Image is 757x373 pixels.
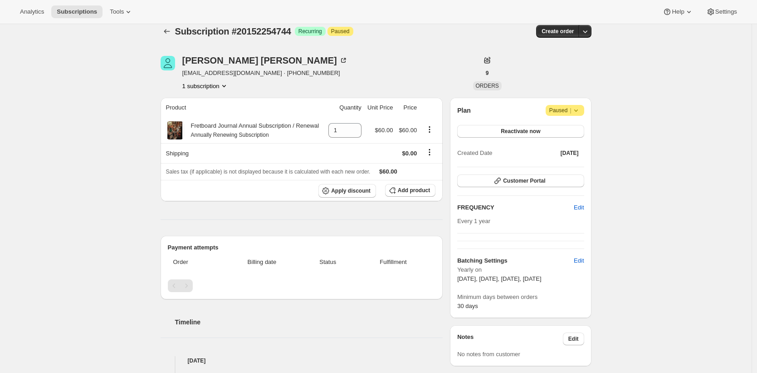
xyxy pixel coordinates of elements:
[396,98,420,118] th: Price
[168,279,436,292] nav: Pagination
[331,28,350,35] span: Paused
[422,147,437,157] button: Shipping actions
[182,81,229,90] button: Product actions
[51,5,103,18] button: Subscriptions
[457,149,492,158] span: Created Date
[457,275,541,282] span: [DATE], [DATE], [DATE], [DATE]
[568,200,589,215] button: Edit
[175,26,291,36] span: Subscription #20152254744
[480,67,494,80] button: 9
[379,168,397,175] span: $60.00
[457,125,584,138] button: Reactivate now
[191,132,269,138] small: Annually Renewing Subscription
[402,150,417,157] span: $0.00
[110,8,124,15] span: Tools
[325,98,364,118] th: Quantity
[501,128,540,135] span: Reactivate now
[225,258,299,267] span: Billing date
[457,303,478,309] span: 30 days
[568,335,579,343] span: Edit
[476,83,499,89] span: ORDERS
[399,127,417,134] span: $60.00
[166,169,371,175] span: Sales tax (if applicable) is not displayed because it is calculated with each new order.
[161,98,325,118] th: Product
[457,333,563,345] h3: Notes
[549,106,581,115] span: Paused
[331,187,371,194] span: Apply discount
[555,147,584,159] button: [DATE]
[486,70,489,77] span: 9
[364,98,396,118] th: Unit Price
[182,56,348,65] div: [PERSON_NAME] [PERSON_NAME]
[161,25,173,38] button: Subscriptions
[536,25,579,38] button: Create order
[161,356,443,365] h4: [DATE]
[305,258,351,267] span: Status
[175,318,443,327] h2: Timeline
[542,28,574,35] span: Create order
[568,254,589,268] button: Edit
[375,127,393,134] span: $60.00
[298,28,322,35] span: Recurring
[457,218,490,224] span: Every 1 year
[563,333,584,345] button: Edit
[457,293,584,302] span: Minimum days between orders
[385,184,435,197] button: Add product
[457,106,471,115] h2: Plan
[168,252,222,272] th: Order
[574,203,584,212] span: Edit
[168,243,436,252] h2: Payment attempts
[457,256,574,265] h6: Batching Settings
[357,258,430,267] span: Fulfillment
[457,265,584,274] span: Yearly on
[57,8,97,15] span: Subscriptions
[104,5,138,18] button: Tools
[457,174,584,187] button: Customer Portal
[574,256,584,265] span: Edit
[182,69,348,78] span: [EMAIL_ADDRESS][DOMAIN_NAME] · [PHONE_NUMBER]
[570,107,571,114] span: |
[457,351,520,358] span: No notes from customer
[657,5,698,18] button: Help
[715,8,737,15] span: Settings
[15,5,49,18] button: Analytics
[318,184,376,198] button: Apply discount
[503,177,545,184] span: Customer Portal
[561,149,579,157] span: [DATE]
[20,8,44,15] span: Analytics
[184,121,319,139] div: Fretboard Journal Annual Subscription / Renewal
[161,56,175,70] span: Christopher Benton
[701,5,742,18] button: Settings
[672,8,684,15] span: Help
[398,187,430,194] span: Add product
[161,143,325,163] th: Shipping
[422,124,437,134] button: Product actions
[457,203,574,212] h2: FREQUENCY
